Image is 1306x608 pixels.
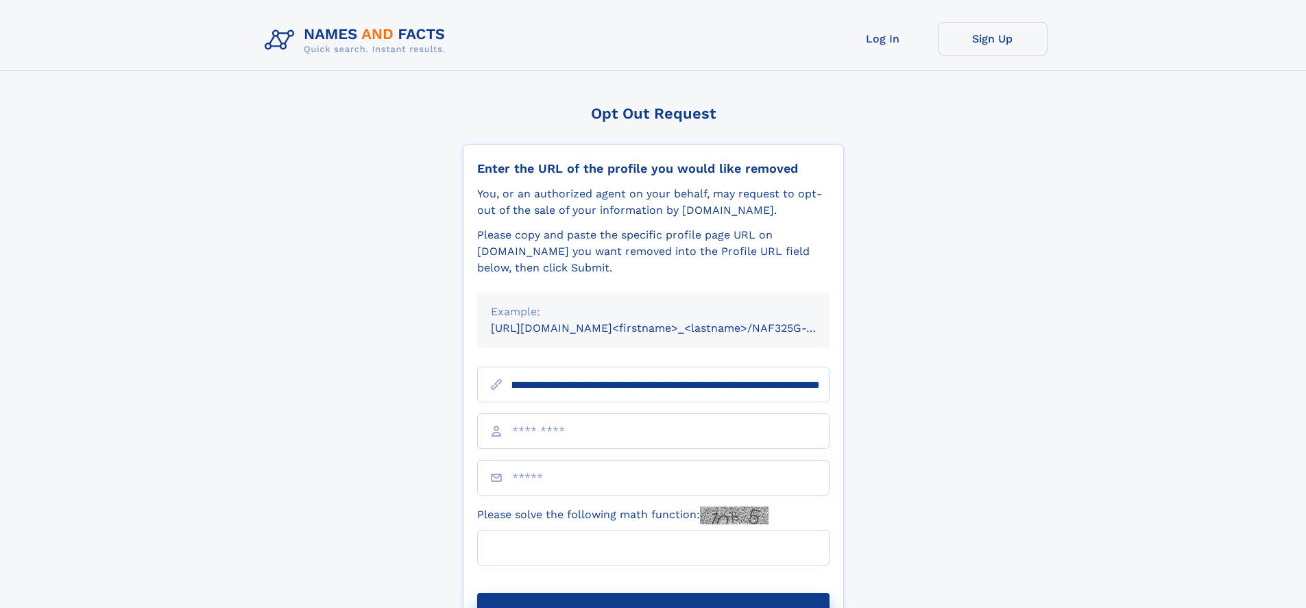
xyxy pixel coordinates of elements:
[491,304,816,320] div: Example:
[491,321,856,335] small: [URL][DOMAIN_NAME]<firstname>_<lastname>/NAF325G-xxxxxxxx
[477,161,830,176] div: Enter the URL of the profile you would like removed
[938,22,1048,56] a: Sign Up
[463,105,844,122] div: Opt Out Request
[828,22,938,56] a: Log In
[477,227,830,276] div: Please copy and paste the specific profile page URL on [DOMAIN_NAME] you want removed into the Pr...
[477,507,769,524] label: Please solve the following math function:
[477,186,830,219] div: You, or an authorized agent on your behalf, may request to opt-out of the sale of your informatio...
[259,22,457,59] img: Logo Names and Facts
